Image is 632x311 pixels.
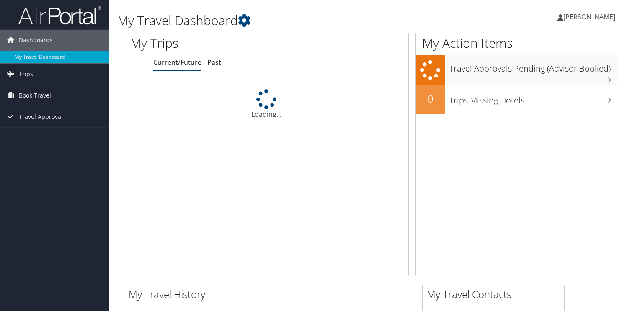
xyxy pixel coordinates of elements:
h1: My Trips [130,34,284,52]
h2: My Travel Contacts [427,287,564,301]
img: airportal-logo.png [18,5,102,25]
h1: My Travel Dashboard [117,12,455,29]
a: [PERSON_NAME] [557,4,624,29]
h2: My Travel History [129,287,415,301]
span: Trips [19,64,33,85]
a: Travel Approvals Pending (Advisor Booked) [416,55,617,85]
h2: 0 [416,92,445,106]
span: Travel Approval [19,106,63,127]
a: Past [207,58,221,67]
a: 0Trips Missing Hotels [416,85,617,114]
div: Loading... [124,89,408,119]
h1: My Action Items [416,34,617,52]
h3: Trips Missing Hotels [449,90,617,106]
span: Book Travel [19,85,51,106]
span: [PERSON_NAME] [563,12,615,21]
h3: Travel Approvals Pending (Advisor Booked) [449,59,617,75]
span: Dashboards [19,30,53,51]
a: Current/Future [153,58,201,67]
